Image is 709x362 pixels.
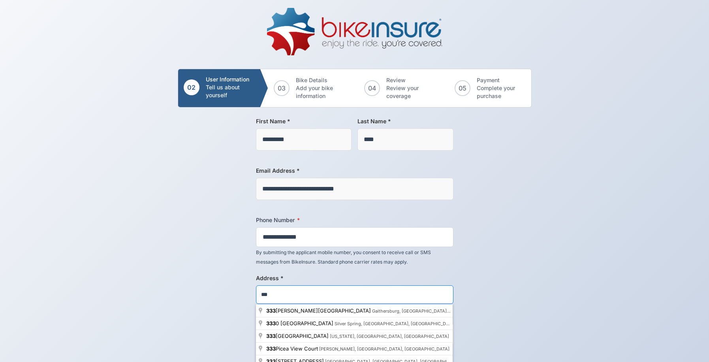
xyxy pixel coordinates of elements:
[256,117,352,125] label: First Name *
[267,8,442,55] img: BikeInsure Logo
[266,333,276,339] span: 333
[266,333,330,339] span: [GEOGRAPHIC_DATA]
[459,83,466,93] span: 05
[256,274,453,282] label: Address *
[278,83,286,93] span: 03
[178,69,532,107] nav: Progress
[266,345,276,352] span: 333
[386,84,431,100] span: Review your coverage
[319,346,449,352] span: [PERSON_NAME], [GEOGRAPHIC_DATA], [GEOGRAPHIC_DATA]
[357,117,453,125] label: Last Name *
[330,334,449,339] span: [US_STATE], [GEOGRAPHIC_DATA], [GEOGRAPHIC_DATA]
[187,83,196,92] span: 02
[296,84,341,100] span: Add your bike information
[296,76,341,84] span: Bike Details
[266,320,335,326] span: 0 [GEOGRAPHIC_DATA]
[368,83,376,93] span: 04
[477,76,522,84] span: Payment
[264,69,350,107] button: 03 Bike Details Add your bike information
[256,166,453,175] label: Email Address *
[266,320,276,326] span: 333
[386,76,431,84] span: Review
[206,75,251,83] span: User Information
[206,83,251,99] span: Tell us about yourself
[256,216,453,224] label: Phone Number
[477,84,522,100] span: Complete your purchase
[266,345,319,352] span: Picea View Court
[266,307,276,314] span: 333
[266,307,372,314] span: [PERSON_NAME][GEOGRAPHIC_DATA]
[372,308,494,314] span: Gaithersburg, [GEOGRAPHIC_DATA], [GEOGRAPHIC_DATA]
[335,321,456,326] span: Silver Spring, [GEOGRAPHIC_DATA], [GEOGRAPHIC_DATA]
[256,249,431,265] span: By submitting the applicant mobile number, you consent to receive call or SMS messages from BikeI...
